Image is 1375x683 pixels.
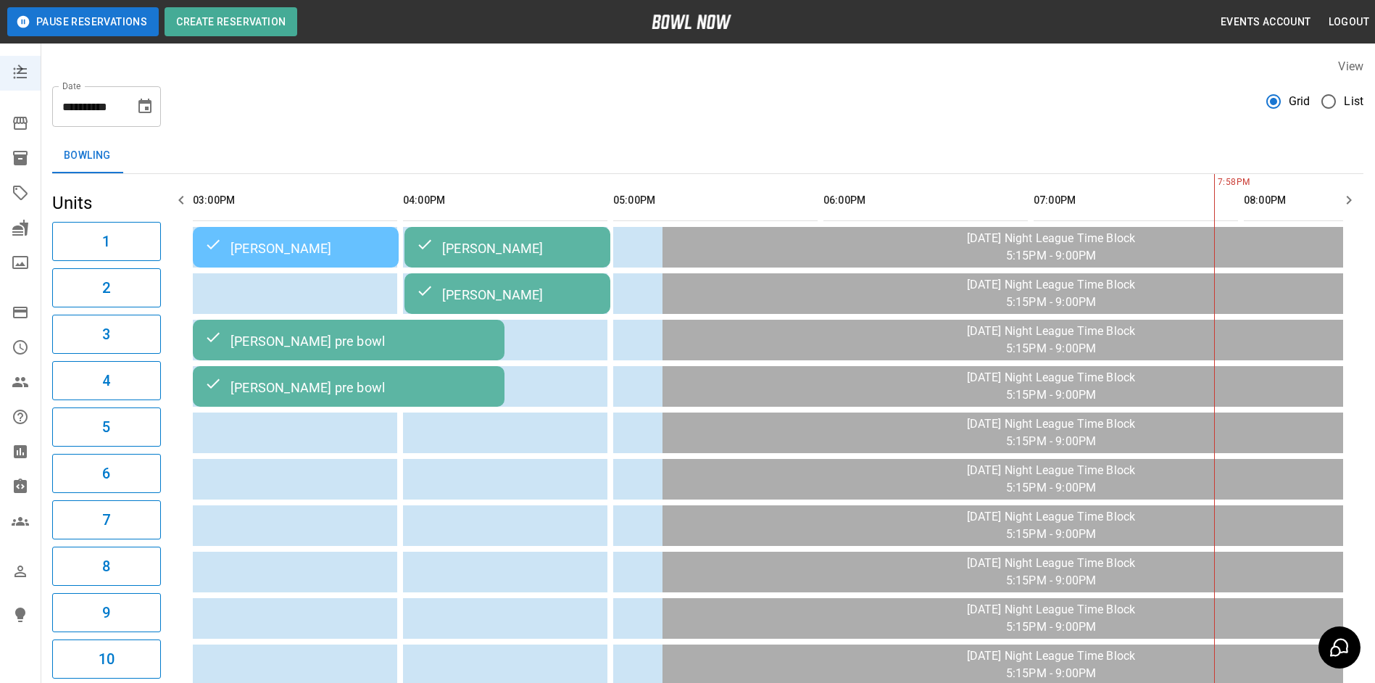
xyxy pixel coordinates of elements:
[99,647,115,671] h6: 10
[130,92,159,121] button: Choose date, selected date is Oct 2, 2025
[52,361,161,400] button: 4
[102,230,110,253] h6: 1
[52,315,161,354] button: 3
[204,378,493,395] div: [PERSON_NAME] pre bowl
[52,547,161,586] button: 8
[7,7,159,36] button: Pause Reservations
[165,7,297,36] button: Create Reservation
[52,191,161,215] h5: Units
[52,138,1363,173] div: inventory tabs
[193,180,397,221] th: 03:00PM
[102,508,110,531] h6: 7
[1289,93,1310,110] span: Grid
[102,369,110,392] h6: 4
[52,500,161,539] button: 7
[1215,9,1317,36] button: Events Account
[52,639,161,679] button: 10
[1344,93,1363,110] span: List
[652,15,731,29] img: logo
[102,462,110,485] h6: 6
[52,593,161,632] button: 9
[1338,59,1363,73] label: View
[102,601,110,624] h6: 9
[403,180,607,221] th: 04:00PM
[52,138,122,173] button: Bowling
[102,323,110,346] h6: 3
[204,239,387,256] div: [PERSON_NAME]
[102,555,110,578] h6: 8
[52,454,161,493] button: 6
[52,407,161,447] button: 5
[1214,175,1218,190] span: 7:58PM
[416,239,599,256] div: [PERSON_NAME]
[52,222,161,261] button: 1
[102,276,110,299] h6: 2
[613,180,818,221] th: 05:00PM
[102,415,110,439] h6: 5
[204,331,493,349] div: [PERSON_NAME] pre bowl
[1323,9,1375,36] button: Logout
[823,180,1028,221] th: 06:00PM
[416,285,599,302] div: [PERSON_NAME]
[52,268,161,307] button: 2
